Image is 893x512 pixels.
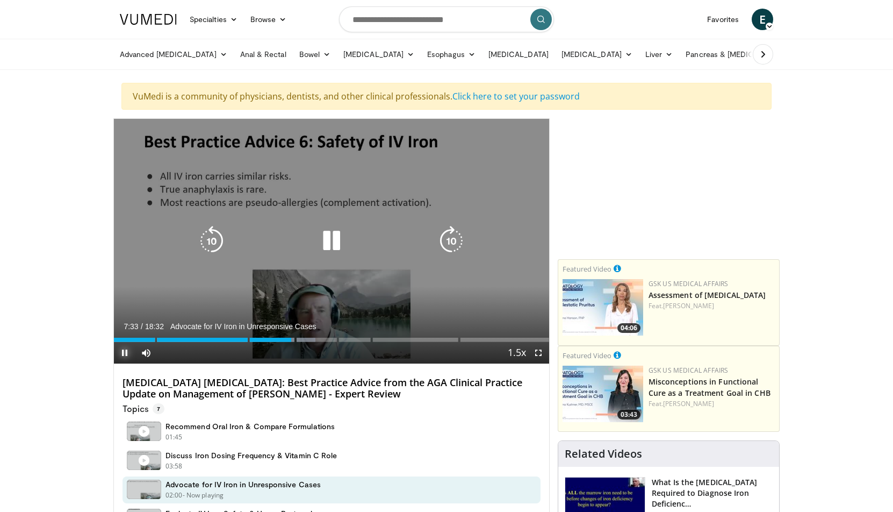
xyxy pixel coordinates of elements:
[506,342,528,364] button: Playback Rate
[482,44,555,65] a: [MEDICAL_DATA]
[701,9,745,30] a: Favorites
[120,14,177,25] img: VuMedi Logo
[649,366,729,375] a: GSK US Medical Affairs
[663,301,714,310] a: [PERSON_NAME]
[421,44,482,65] a: Esophagus
[649,376,770,398] a: Misconceptions in Functional Cure as a Treatment Goal in CHB
[121,83,772,110] div: VuMedi is a community of physicians, dentists, and other clinical professionals.
[663,399,714,408] a: [PERSON_NAME]
[165,432,183,442] p: 01:45
[752,9,773,30] a: E
[639,44,679,65] a: Liver
[183,490,224,500] p: - Now playing
[165,461,183,471] p: 03:58
[452,90,580,102] a: Click here to set your password
[123,403,164,414] p: Topics
[145,322,164,331] span: 18:32
[617,410,640,419] span: 03:43
[165,451,337,460] h4: Discuss Iron Dosing Frequency & Vitamin C Role
[135,342,157,364] button: Mute
[244,9,293,30] a: Browse
[339,6,554,32] input: Search topics, interventions
[293,44,337,65] a: Bowel
[563,279,643,336] a: 04:06
[649,290,766,300] a: Assessment of [MEDICAL_DATA]
[124,322,138,331] span: 7:33
[337,44,421,65] a: [MEDICAL_DATA]
[170,322,316,331] span: Advocate for IV Iron in Unresponsive Cases
[652,477,773,509] h3: What Is the [MEDICAL_DATA] Required to Diagnose Iron Deficienc…
[563,279,643,336] img: 31b7e813-d228-42d3-be62-e44350ef88b5.jpg.150x105_q85_crop-smart_upscale.jpg
[114,342,135,364] button: Pause
[617,323,640,333] span: 04:06
[528,342,549,364] button: Fullscreen
[563,351,611,360] small: Featured Video
[183,9,244,30] a: Specialties
[649,399,775,409] div: Feat.
[234,44,293,65] a: Anal & Rectal
[563,366,643,422] img: 946a363f-977e-482f-b70f-f1516cc744c3.jpg.150x105_q85_crop-smart_upscale.jpg
[153,403,164,414] span: 7
[588,118,749,253] iframe: Advertisement
[649,301,775,311] div: Feat.
[679,44,805,65] a: Pancreas & [MEDICAL_DATA]
[113,44,234,65] a: Advanced [MEDICAL_DATA]
[165,490,183,500] p: 02:00
[165,422,335,431] h4: Recommend Oral Iron & Compare Formulations
[563,264,611,274] small: Featured Video
[555,44,639,65] a: [MEDICAL_DATA]
[165,480,321,489] h4: Advocate for IV Iron in Unresponsive Cases
[114,119,549,364] video-js: Video Player
[141,322,143,331] span: /
[649,279,729,288] a: GSK US Medical Affairs
[114,338,549,342] div: Progress Bar
[565,447,642,460] h4: Related Videos
[123,377,541,400] h4: [MEDICAL_DATA] [MEDICAL_DATA]: Best Practice Advice from the AGA Clinical Practice Update on Mana...
[563,366,643,422] a: 03:43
